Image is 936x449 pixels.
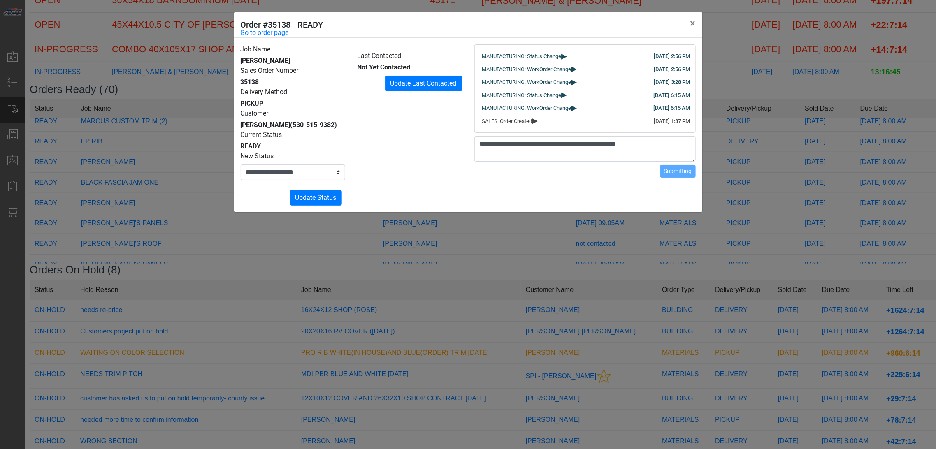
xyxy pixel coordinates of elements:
span: Submitting [664,168,692,174]
div: READY [241,141,345,151]
span: Update Status [295,194,337,201]
div: MANUFACTURING: Status Change [482,91,688,100]
label: Sales Order Number [241,66,299,76]
div: MANUFACTURING: WorkOrder Change [482,78,688,86]
label: Current Status [241,130,282,140]
span: ▸ [562,92,567,97]
h5: Order #35138 - READY [241,19,323,31]
div: PICKUP [241,99,345,109]
span: ▸ [571,79,577,84]
label: Last Contacted [358,51,402,61]
button: Close [684,12,702,35]
span: ▸ [532,118,538,123]
button: Update Last Contacted [385,76,462,91]
span: ▸ [562,53,567,58]
div: MANUFACTURING: WorkOrder Change [482,104,688,112]
div: [DATE] 2:56 PM [654,65,690,74]
button: Update Status [290,190,342,206]
div: [DATE] 6:15 AM [654,91,690,100]
label: Customer [241,109,269,118]
span: Not Yet Contacted [358,63,411,71]
button: Submitting [660,165,696,178]
label: Job Name [241,44,271,54]
span: ▸ [571,66,577,71]
label: Delivery Method [241,87,288,97]
div: [DATE] 2:56 PM [654,52,690,60]
a: Go to order page [241,28,289,38]
div: [DATE] 3:28 PM [654,78,690,86]
div: [DATE] 6:15 AM [654,104,690,112]
div: 35138 [241,77,345,87]
span: [PERSON_NAME] [241,57,290,65]
label: New Status [241,151,274,161]
span: (530-515-9382) [290,121,337,129]
div: [PERSON_NAME] [241,120,345,130]
div: [DATE] 1:37 PM [654,117,690,125]
div: MANUFACTURING: WorkOrder Change [482,65,688,74]
div: MANUFACTURING: Status Change [482,52,688,60]
span: ▸ [571,105,577,110]
div: SALES: Order Created [482,117,688,125]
